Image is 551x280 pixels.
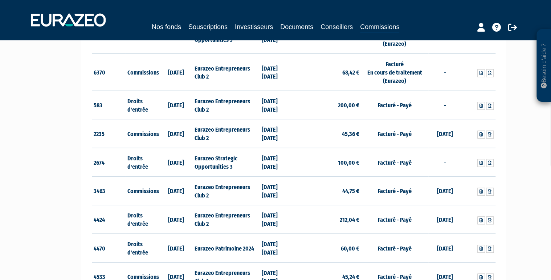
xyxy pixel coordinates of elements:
td: [DATE] [428,176,462,205]
td: Facturé En cours de traitement (Eurazeo) [361,54,428,91]
td: [DATE] [DATE] [260,91,294,119]
td: [DATE] [159,176,193,205]
a: Souscriptions [188,22,228,32]
td: 2235 [92,119,126,148]
td: Eurazeo Entrepreneurs Club 2 [193,176,260,205]
td: [DATE] [159,234,193,263]
td: 60,00 € [294,234,361,263]
a: Investisseurs [235,22,273,32]
td: [DATE] [159,205,193,234]
td: [DATE] [DATE] [260,234,294,263]
td: [DATE] [DATE] [260,148,294,177]
td: [DATE] [159,119,193,148]
td: 212,04 € [294,205,361,234]
td: Droits d'entrée [126,148,159,177]
td: [DATE] [DATE] [260,54,294,91]
td: Commissions [126,119,159,148]
td: Facturé - Payé [361,176,428,205]
a: Commissions [360,22,399,33]
td: Facturé - Payé [361,148,428,177]
td: 3463 [92,176,126,205]
td: 4424 [92,205,126,234]
td: 583 [92,91,126,119]
a: Nos fonds [152,22,181,32]
td: 68,42 € [294,54,361,91]
td: 4470 [92,234,126,263]
td: Eurazeo Entrepreneurs Club 2 [193,54,260,91]
p: Besoin d'aide ? [540,33,548,99]
td: [DATE] [159,91,193,119]
td: [DATE] [DATE] [260,119,294,148]
td: Eurazeo Patrimoine 2024 [193,234,260,263]
td: [DATE] [159,148,193,177]
td: Facturé - Payé [361,91,428,119]
a: Conseillers [321,22,353,32]
td: [DATE] [428,119,462,148]
td: [DATE] [428,205,462,234]
td: Droits d'entrée [126,91,159,119]
a: Documents [280,22,313,32]
td: 200,00 € [294,91,361,119]
td: 100,00 € [294,148,361,177]
td: [DATE] [159,54,193,91]
td: Eurazeo Entrepreneurs Club 2 [193,119,260,148]
td: [DATE] [DATE] [260,176,294,205]
img: 1732889491-logotype_eurazeo_blanc_rvb.png [31,13,106,27]
td: Droits d'entrée [126,205,159,234]
td: - [428,91,462,119]
td: 6370 [92,54,126,91]
td: Facturé - Payé [361,234,428,263]
td: Droits d'entrée [126,234,159,263]
td: Commissions [126,54,159,91]
td: 45,36 € [294,119,361,148]
td: [DATE] [428,234,462,263]
td: Eurazeo Entrepreneurs Club 2 [193,205,260,234]
td: Facturé - Payé [361,119,428,148]
td: - [428,148,462,177]
td: Facturé - Payé [361,205,428,234]
td: Eurazeo Entrepreneurs Club 2 [193,91,260,119]
td: 44,75 € [294,176,361,205]
td: [DATE] [DATE] [260,205,294,234]
td: Eurazeo Strategic Opportunities 3 [193,148,260,177]
td: Commissions [126,176,159,205]
td: 2674 [92,148,126,177]
td: - [428,54,462,91]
